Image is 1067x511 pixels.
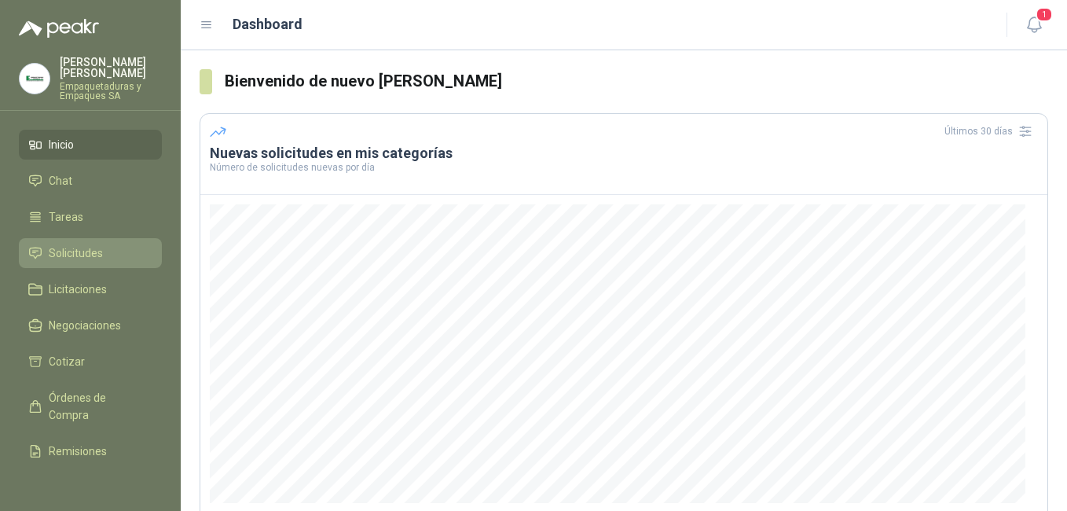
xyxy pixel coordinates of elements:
div: Últimos 30 días [944,119,1038,144]
span: Cotizar [49,353,85,370]
h3: Nuevas solicitudes en mis categorías [210,144,1038,163]
span: Negociaciones [49,317,121,334]
a: Tareas [19,202,162,232]
span: Solicitudes [49,244,103,262]
p: Número de solicitudes nuevas por día [210,163,1038,172]
button: 1 [1020,11,1048,39]
a: Órdenes de Compra [19,383,162,430]
span: Remisiones [49,443,107,460]
a: Solicitudes [19,238,162,268]
span: 1 [1036,7,1053,22]
span: Inicio [49,136,74,153]
a: Remisiones [19,436,162,466]
span: Órdenes de Compra [49,389,147,424]
a: Configuración [19,472,162,502]
a: Inicio [19,130,162,160]
a: Chat [19,166,162,196]
span: Chat [49,172,72,189]
h3: Bienvenido de nuevo [PERSON_NAME] [225,69,1048,94]
img: Logo peakr [19,19,99,38]
a: Licitaciones [19,274,162,304]
a: Cotizar [19,347,162,377]
img: Company Logo [20,64,49,94]
p: [PERSON_NAME] [PERSON_NAME] [60,57,162,79]
a: Negociaciones [19,311,162,340]
h1: Dashboard [233,13,302,35]
p: Empaquetaduras y Empaques SA [60,82,162,101]
span: Licitaciones [49,281,107,298]
span: Tareas [49,208,83,226]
